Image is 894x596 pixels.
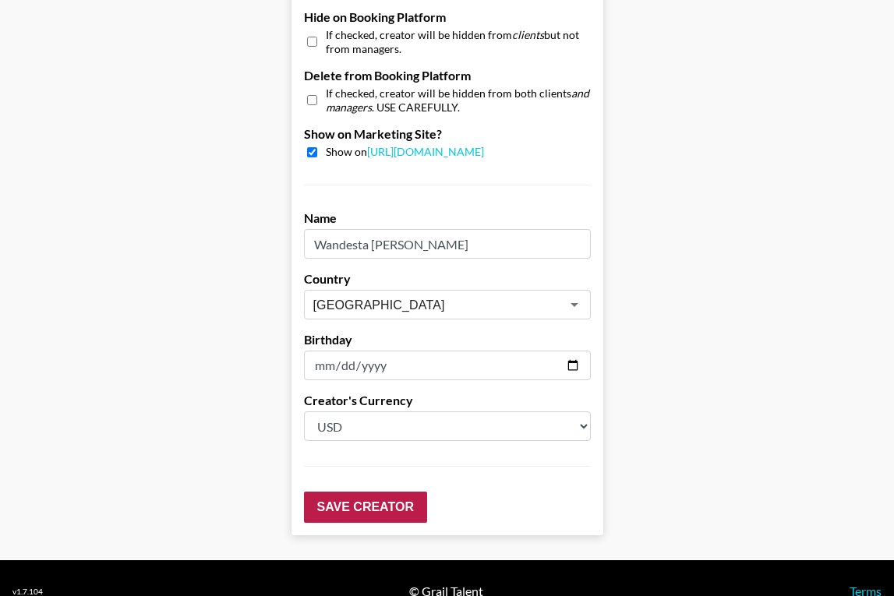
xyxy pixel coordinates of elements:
label: Country [304,271,591,287]
span: Show on [326,145,484,160]
label: Name [304,210,591,226]
a: [URL][DOMAIN_NAME] [367,145,484,158]
label: Delete from Booking Platform [304,68,591,83]
em: and managers [326,86,589,114]
span: If checked, creator will be hidden from both clients . USE CAREFULLY. [326,86,591,114]
button: Open [564,294,585,316]
label: Birthday [304,332,591,347]
label: Hide on Booking Platform [304,9,591,25]
label: Show on Marketing Site? [304,126,591,142]
em: clients [512,28,544,41]
label: Creator's Currency [304,393,591,408]
span: If checked, creator will be hidden from but not from managers. [326,28,591,55]
input: Save Creator [304,492,427,523]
